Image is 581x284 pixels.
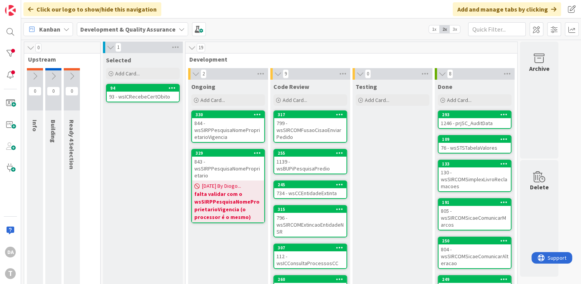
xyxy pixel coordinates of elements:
span: Add Card... [283,97,307,104]
div: 844 - wsSIRPPesquisaNomeProprietarioVigencia [192,118,264,142]
div: 317 [274,111,346,118]
span: 2 [200,69,207,79]
span: [DATE] By Diogo... [202,182,241,190]
div: 307 [274,244,346,251]
a: 307112 - wsICConsultaProcessosCC [273,244,347,269]
div: 250 [439,237,511,244]
span: 8 [447,69,453,79]
div: 255 [274,150,346,157]
div: 317 [278,112,346,117]
div: 260 [274,276,346,283]
div: 94 [107,85,179,92]
span: Kanban [39,25,60,34]
div: 76 - wsSTSTabelaValores [439,143,511,153]
div: 293 [442,112,511,117]
div: 191805 - wsSIRCOMSicaeComunicarMarcos [439,199,511,230]
div: 293 [439,111,511,118]
div: 245 [274,181,346,188]
span: Upstream [28,55,91,63]
div: 307 [278,245,346,251]
div: Add and manage tabs by clicking [453,2,561,16]
div: 245 [278,182,346,187]
input: Quick Filter... [468,22,526,36]
a: 191805 - wsSIRCOMSicaeComunicarMarcos [438,198,511,231]
div: 9493 - wsICRecebeCertObito [107,85,179,102]
b: Development & Quality Assurance [80,25,175,33]
div: 315796 - wsSIRCOMExtincaoEntidadeNSR [274,206,346,237]
div: 329 [195,150,264,156]
span: 1 [115,43,121,52]
div: 130 - wsSIRCOMSimplexLivroReclamacoes [439,167,511,191]
a: 133130 - wsSIRCOMSimplexLivroReclamacoes [438,160,511,192]
span: 9 [283,69,289,79]
div: 109 [439,136,511,143]
span: Support [16,1,35,10]
span: Building [50,120,57,143]
div: 1246 - prjSC_AuditData [439,118,511,128]
span: 0 [35,43,41,52]
div: T [5,268,16,279]
div: 93 - wsICRecebeCertObito [107,92,179,102]
div: 133 [442,161,511,167]
div: 799 - wsSIRCOMFusaoCisaoEnviarPedido [274,118,346,142]
a: 329843 - wsSIRPPesquisaNomeProprietario[DATE] By Diogo...falta validar com o wsSIRPPesquisaNomePr... [191,149,265,223]
span: Development [189,55,508,63]
div: 245734 - wsCCEntidadeExtinta [274,181,346,198]
div: 133130 - wsSIRCOMSimplexLivroReclamacoes [439,160,511,191]
b: falta validar com o wsSIRPPesquisaNomeProprietarioVigencia (o processor é o mesmo) [194,190,262,221]
span: Selected [106,56,131,64]
div: 843 - wsSIRPPesquisaNomeProprietario [192,157,264,180]
div: 10976 - wsSTSTabelaValores [439,136,511,153]
span: Add Card... [365,97,389,104]
span: 19 [197,43,205,52]
span: Add Card... [447,97,472,104]
div: 94 [110,85,179,91]
span: 0 [365,69,371,79]
div: 250804 - wsSIRCOMSicaeComunicarAlteracao [439,237,511,268]
div: 249 [439,276,511,283]
div: 1139 - wsBUPiPesquisaPredio [274,157,346,174]
div: 315 [274,206,346,213]
div: 805 - wsSIRCOMSicaeComunicarMarcos [439,206,511,230]
img: Visit kanbanzone.com [5,5,16,16]
span: 2x [439,25,450,33]
div: 191 [442,200,511,205]
div: Delete [530,182,549,192]
span: 3x [450,25,460,33]
div: Archive [529,64,550,73]
div: 330844 - wsSIRPPesquisaNomeProprietarioVigencia [192,111,264,142]
a: 250804 - wsSIRCOMSicaeComunicarAlteracao [438,237,511,269]
div: 250 [442,238,511,244]
div: 804 - wsSIRCOMSicaeComunicarAlteracao [439,244,511,268]
div: DA [5,247,16,257]
div: 2931246 - prjSC_AuditData [439,111,511,128]
span: 0 [65,87,78,96]
div: 133 [439,160,511,167]
span: Ready 4 Selection [68,120,76,169]
span: 1x [429,25,439,33]
a: 2551139 - wsBUPiPesquisaPredio [273,149,347,174]
a: 9493 - wsICRecebeCertObito [106,84,180,102]
span: Add Card... [115,70,140,77]
div: 330 [192,111,264,118]
div: 330 [195,112,264,117]
span: Done [438,83,452,90]
span: 0 [47,87,60,96]
div: 112 - wsICConsultaProcessosCC [274,251,346,268]
span: Add Card... [200,97,225,104]
a: 317799 - wsSIRCOMFusaoCisaoEnviarPedido [273,110,347,143]
div: 315 [278,207,346,212]
a: 245734 - wsCCEntidadeExtinta [273,180,347,199]
div: 317799 - wsSIRCOMFusaoCisaoEnviarPedido [274,111,346,142]
a: 330844 - wsSIRPPesquisaNomeProprietarioVigencia [191,110,265,143]
div: 255 [278,150,346,156]
div: 734 - wsCCEntidadeExtinta [274,188,346,198]
span: Ongoing [191,83,215,90]
div: 191 [439,199,511,206]
div: Click our logo to show/hide this navigation [23,2,161,16]
span: 0 [28,87,41,96]
div: 307112 - wsICConsultaProcessosCC [274,244,346,268]
span: Testing [356,83,377,90]
span: Info [31,120,39,132]
div: 260 [278,277,346,282]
